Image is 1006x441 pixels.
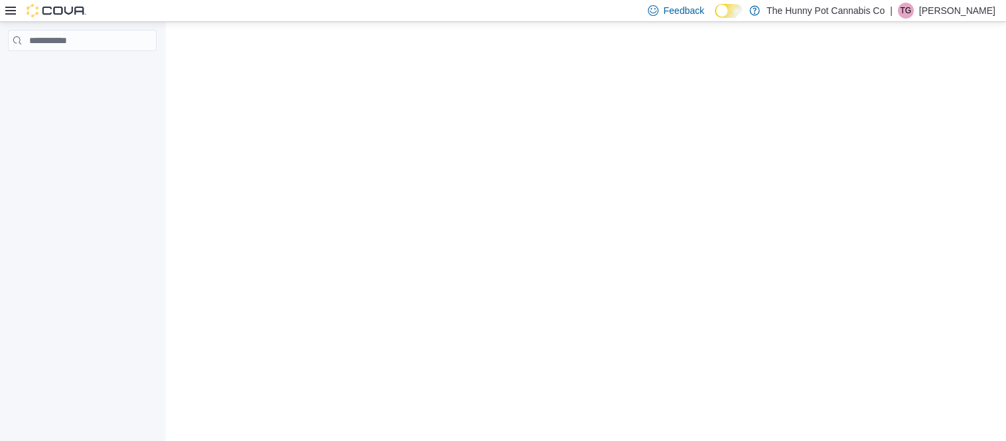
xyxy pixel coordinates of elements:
nav: Complex example [8,54,157,86]
div: Tania Gonzalez [898,3,914,19]
span: Feedback [664,4,704,17]
p: | [890,3,893,19]
span: Dark Mode [715,18,716,19]
span: TG [901,3,912,19]
p: [PERSON_NAME] [919,3,995,19]
p: The Hunny Pot Cannabis Co [767,3,885,19]
input: Dark Mode [715,4,743,18]
img: Cova [27,4,86,17]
